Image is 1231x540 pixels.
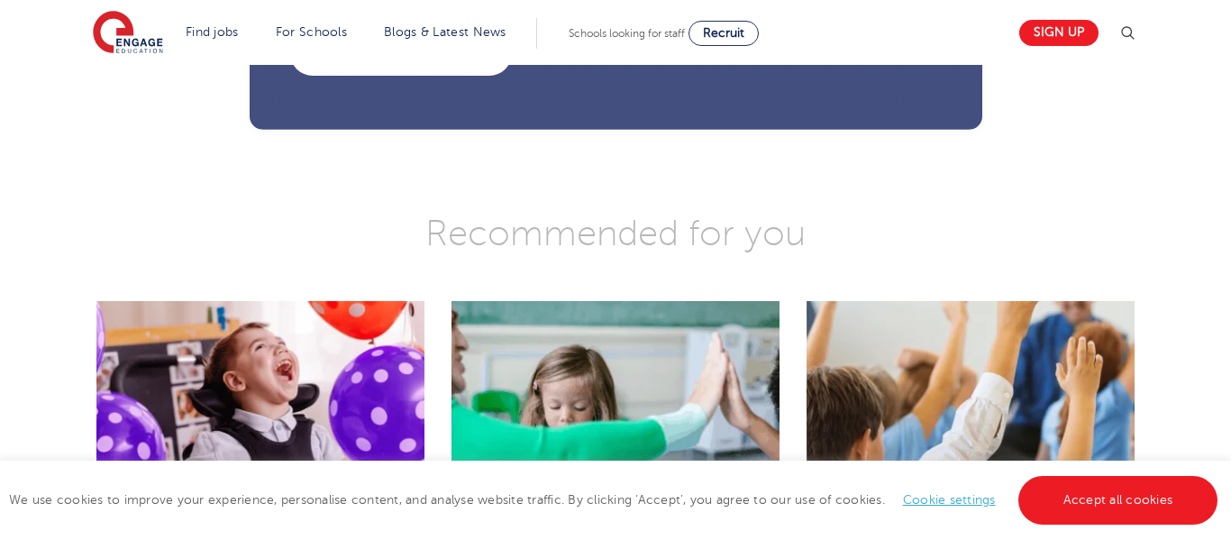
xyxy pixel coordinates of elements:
[83,211,1149,256] h3: Recommended for you
[9,493,1222,507] span: We use cookies to improve your experience, personalise content, and analyse website traffic. By c...
[903,493,996,507] a: Cookie settings
[1018,476,1218,525] a: Accept all cookies
[688,21,759,46] a: Recruit
[93,11,163,56] img: Engage Education
[384,25,506,39] a: Blogs & Latest News
[1019,20,1099,46] a: Sign up
[186,25,239,39] a: Find jobs
[703,26,744,40] span: Recruit
[276,25,347,39] a: For Schools
[569,27,685,40] span: Schools looking for staff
